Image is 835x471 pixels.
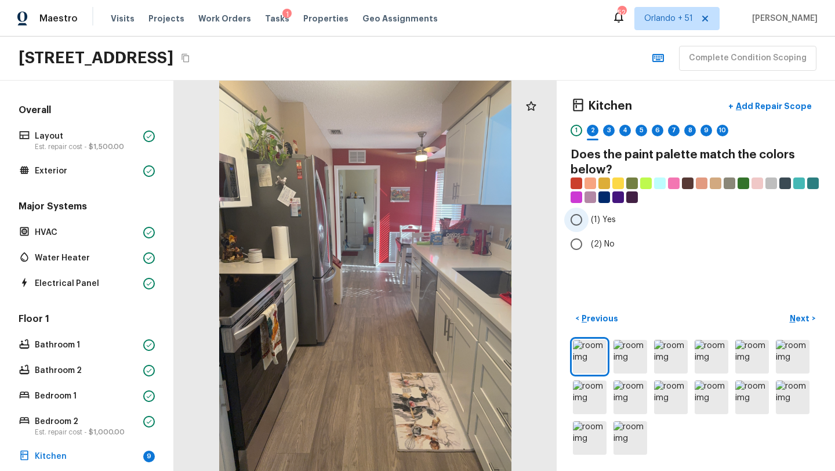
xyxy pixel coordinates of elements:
p: Bedroom 1 [35,390,139,402]
div: 1 [571,125,582,136]
p: Est. repair cost - [35,427,139,437]
div: 1 [282,9,292,20]
span: $1,500.00 [89,143,124,150]
div: 5 [636,125,647,136]
button: <Previous [571,309,623,328]
img: room img [654,381,688,414]
button: Next> [784,309,821,328]
div: 2 [587,125,598,136]
span: $1,000.00 [89,429,125,436]
span: Properties [303,13,348,24]
p: Bedroom 2 [35,416,139,427]
h5: Major Systems [16,200,157,215]
img: room img [573,340,607,374]
p: Add Repair Scope [734,100,812,112]
p: Previous [579,313,618,324]
img: room img [776,340,809,374]
img: room img [735,340,769,374]
button: Copy Address [178,50,193,66]
img: room img [654,340,688,374]
span: Tasks [265,15,289,23]
div: 9 [700,125,712,136]
h2: [STREET_ADDRESS] [19,48,173,68]
img: room img [613,381,647,414]
h4: Kitchen [588,99,632,114]
div: 9 [143,451,155,462]
img: room img [776,381,809,414]
div: 10 [717,125,728,136]
span: Projects [148,13,184,24]
h5: Floor 1 [16,313,157,328]
div: 4 [619,125,631,136]
img: room img [613,340,647,374]
span: Maestro [39,13,78,24]
div: 524 [618,7,626,19]
div: 3 [603,125,615,136]
span: Geo Assignments [362,13,438,24]
img: room img [573,381,607,414]
span: [PERSON_NAME] [747,13,818,24]
p: Kitchen [35,451,139,462]
img: room img [695,381,728,414]
p: Electrical Panel [35,278,139,289]
p: Bathroom 1 [35,339,139,351]
p: Water Heater [35,252,139,264]
h5: Overall [16,104,157,119]
span: Work Orders [198,13,251,24]
button: +Add Repair Scope [719,95,821,118]
p: Exterior [35,165,139,177]
div: 6 [652,125,663,136]
img: room img [695,340,728,374]
p: Next [790,313,812,324]
h4: Does the paint palette match the colors below? [571,147,821,177]
span: Orlando + 51 [644,13,693,24]
span: (2) No [591,238,615,250]
span: (1) Yes [591,214,616,226]
img: room img [613,421,647,455]
p: HVAC [35,227,139,238]
span: Visits [111,13,135,24]
div: 8 [684,125,696,136]
div: 7 [668,125,680,136]
p: Est. repair cost - [35,142,139,151]
img: room img [573,421,607,455]
img: room img [735,381,769,414]
p: Layout [35,131,139,142]
p: Bathroom 2 [35,365,139,376]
